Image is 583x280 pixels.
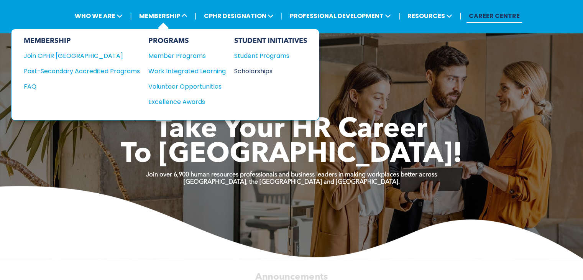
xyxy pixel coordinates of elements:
li: | [281,8,283,24]
a: Excellence Awards [148,97,226,107]
div: STUDENT INITIATIVES [234,37,307,45]
div: Scholarships [234,66,300,76]
a: CAREER CENTRE [466,9,522,23]
strong: Join over 6,900 human resources professionals and business leaders in making workplaces better ac... [146,172,437,178]
a: Work Integrated Learning [148,66,226,76]
a: Member Programs [148,51,226,61]
a: Scholarships [234,66,307,76]
div: Member Programs [148,51,218,61]
div: Excellence Awards [148,97,218,107]
span: Take Your HR Career [156,116,427,144]
span: WHO WE ARE [72,9,125,23]
li: | [398,8,400,24]
span: RESOURCES [405,9,455,23]
div: Volunteer Opportunities [148,82,218,91]
div: Post-Secondary Accredited Programs [24,66,128,76]
div: MEMBERSHIP [24,37,140,45]
div: FAQ [24,82,128,91]
li: | [460,8,461,24]
a: Join CPHR [GEOGRAPHIC_DATA] [24,51,140,61]
span: MEMBERSHIP [137,9,190,23]
li: | [130,8,132,24]
div: Join CPHR [GEOGRAPHIC_DATA] [24,51,128,61]
li: | [195,8,197,24]
div: PROGRAMS [148,37,226,45]
span: CPHR DESIGNATION [202,9,276,23]
a: FAQ [24,82,140,91]
strong: [GEOGRAPHIC_DATA], the [GEOGRAPHIC_DATA] and [GEOGRAPHIC_DATA]. [184,179,400,185]
span: PROFESSIONAL DEVELOPMENT [287,9,393,23]
a: Post-Secondary Accredited Programs [24,66,140,76]
a: Volunteer Opportunities [148,82,226,91]
div: Student Programs [234,51,300,61]
div: Work Integrated Learning [148,66,218,76]
a: Student Programs [234,51,307,61]
span: To [GEOGRAPHIC_DATA]! [121,141,463,169]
